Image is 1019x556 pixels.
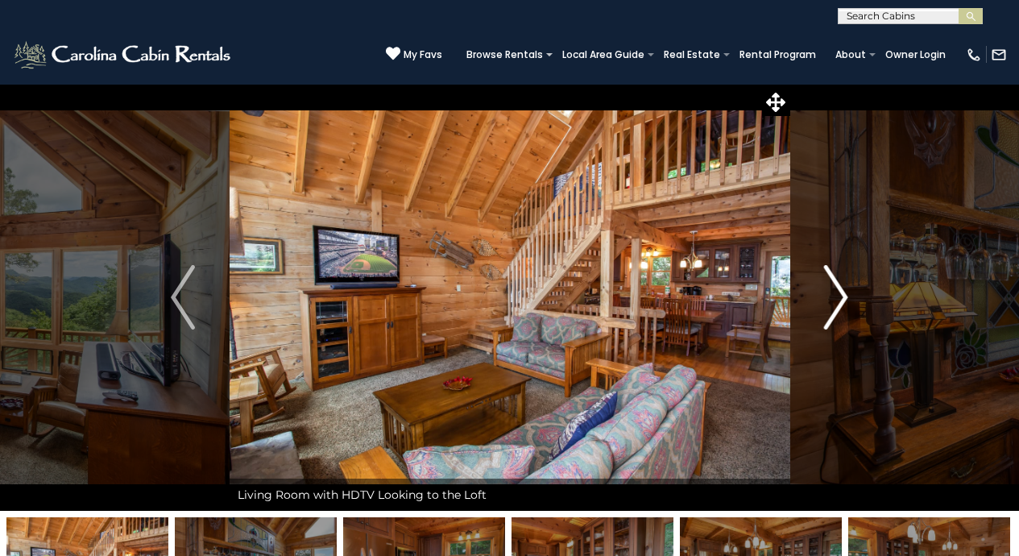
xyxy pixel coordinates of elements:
div: Living Room with HDTV Looking to the Loft [230,479,790,511]
img: White-1-2.png [12,39,235,71]
a: Browse Rentals [458,44,551,66]
img: arrow [171,265,195,330]
a: My Favs [386,46,442,63]
a: Owner Login [877,44,954,66]
button: Previous [137,84,230,511]
span: My Favs [404,48,442,62]
img: phone-regular-white.png [966,47,982,63]
button: Next [789,84,882,511]
a: Real Estate [656,44,728,66]
img: arrow [824,265,848,330]
a: Local Area Guide [554,44,652,66]
img: mail-regular-white.png [991,47,1007,63]
a: About [827,44,874,66]
a: Rental Program [731,44,824,66]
